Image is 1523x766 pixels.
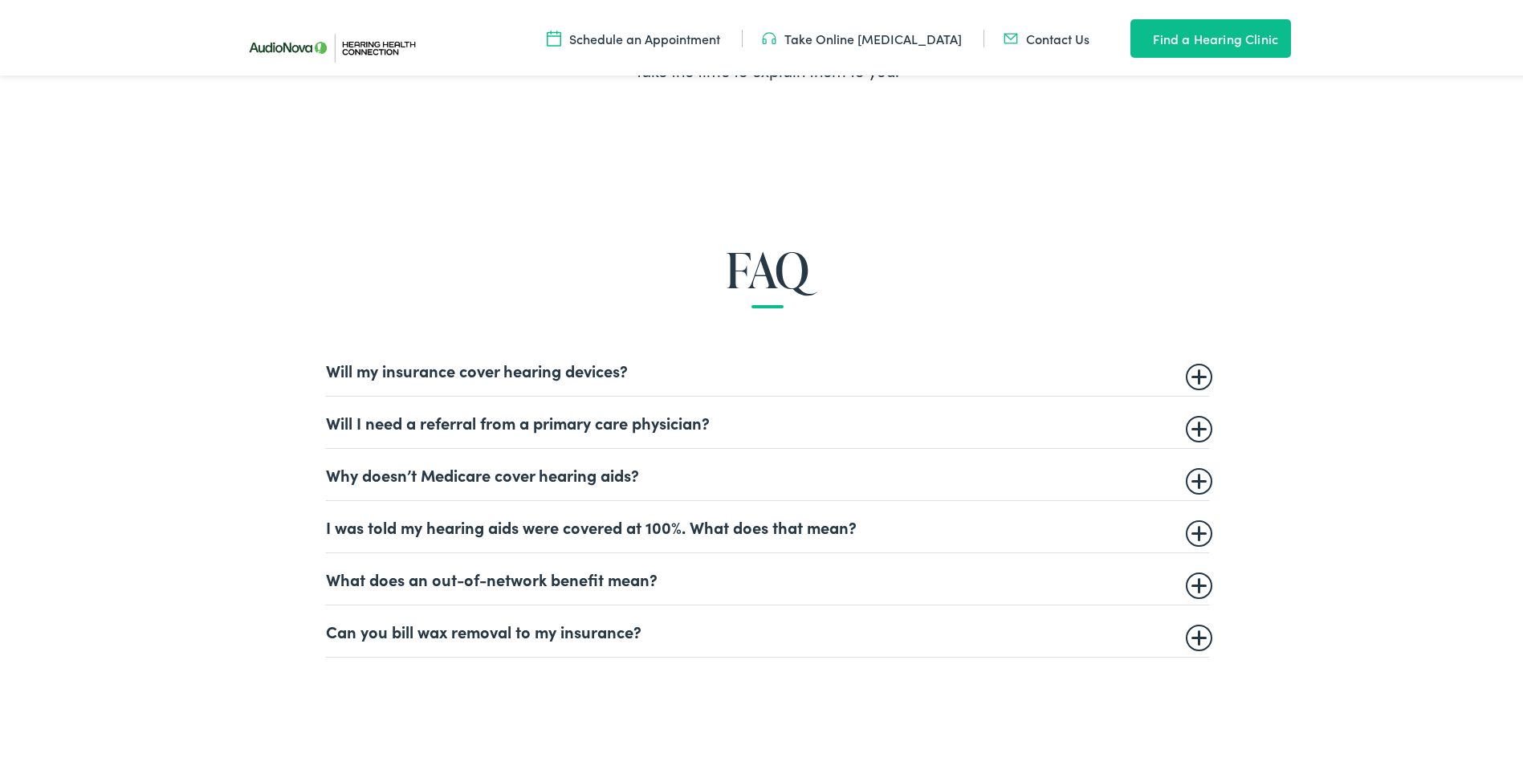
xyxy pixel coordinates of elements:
[326,462,1209,481] summary: Why doesn’t Medicare cover hearing aids?
[326,409,1209,429] summary: Will I need a referral from a primary care physician?
[326,514,1209,533] summary: I was told my hearing aids were covered at 100%. What does that mean?
[1004,26,1089,44] a: Contact Us
[326,566,1209,585] summary: What does an out-of-network benefit mean?
[326,357,1209,377] summary: Will my insurance cover hearing devices?
[762,26,962,44] a: Take Online [MEDICAL_DATA]
[1004,26,1018,44] img: utility icon
[1130,26,1145,45] img: utility icon
[547,26,561,44] img: utility icon
[61,240,1473,293] h2: FAQ
[326,618,1209,638] summary: Can you bill wax removal to my insurance?
[547,26,720,44] a: Schedule an Appointment
[1130,16,1291,55] a: Find a Hearing Clinic
[762,26,776,44] img: utility icon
